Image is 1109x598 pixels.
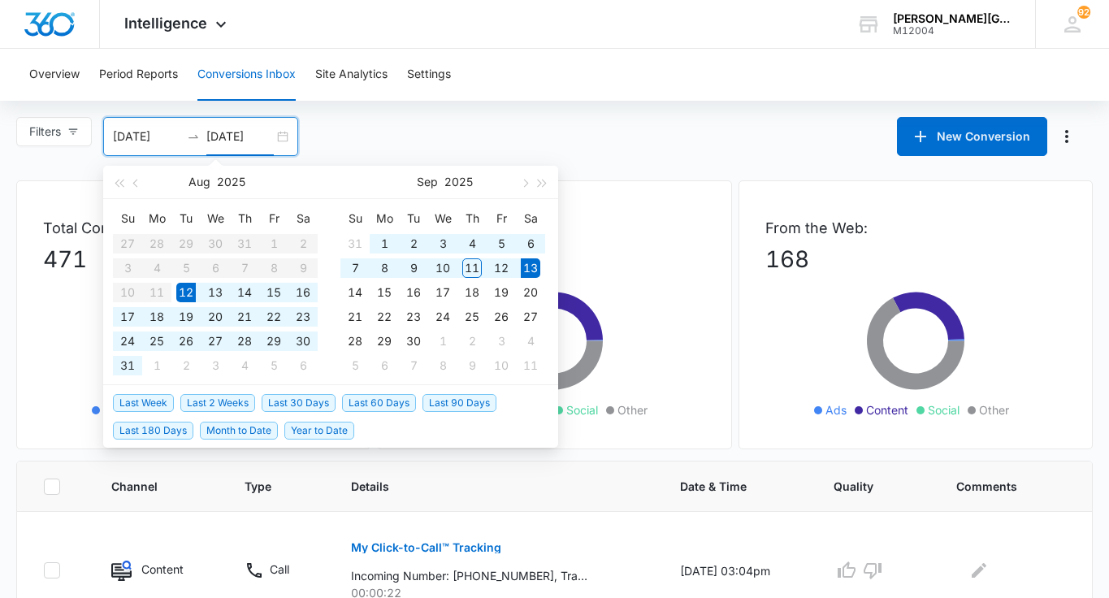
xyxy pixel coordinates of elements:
[404,283,423,302] div: 16
[487,305,516,329] td: 2025-09-26
[433,258,453,278] div: 10
[206,356,225,375] div: 3
[375,283,394,302] div: 15
[516,256,545,280] td: 2025-09-13
[521,307,540,327] div: 27
[399,232,428,256] td: 2025-09-02
[206,331,225,351] div: 27
[171,206,201,232] th: Tu
[457,256,487,280] td: 2025-09-11
[217,166,245,198] button: 2025
[235,331,254,351] div: 28
[487,329,516,353] td: 2025-10-03
[433,307,453,327] div: 24
[404,258,423,278] div: 9
[407,49,451,101] button: Settings
[245,478,288,495] span: Type
[176,307,196,327] div: 19
[29,123,61,141] span: Filters
[187,130,200,143] span: to
[516,206,545,232] th: Sa
[566,401,598,418] span: Social
[521,258,540,278] div: 13
[201,280,230,305] td: 2025-08-13
[118,331,137,351] div: 24
[462,258,482,278] div: 11
[113,422,193,440] span: Last 180 Days
[99,49,178,101] button: Period Reports
[176,356,196,375] div: 2
[966,557,992,583] button: Edit Comments
[288,305,318,329] td: 2025-08-23
[370,305,399,329] td: 2025-09-22
[113,128,180,145] input: Start date
[180,394,255,412] span: Last 2 Weeks
[201,329,230,353] td: 2025-08-27
[462,234,482,253] div: 4
[516,305,545,329] td: 2025-09-27
[147,356,167,375] div: 1
[433,331,453,351] div: 1
[492,307,511,327] div: 26
[113,353,142,378] td: 2025-08-31
[235,283,254,302] div: 14
[370,232,399,256] td: 2025-09-01
[351,542,501,553] p: My Click-to-Call™ Tracking
[264,331,284,351] div: 29
[1077,6,1090,19] div: notifications count
[928,401,960,418] span: Social
[235,307,254,327] div: 21
[404,331,423,351] div: 30
[516,353,545,378] td: 2025-10-11
[521,283,540,302] div: 20
[230,305,259,329] td: 2025-08-21
[404,234,423,253] div: 2
[462,356,482,375] div: 9
[457,206,487,232] th: Th
[288,329,318,353] td: 2025-08-30
[340,232,370,256] td: 2025-08-31
[462,307,482,327] div: 25
[230,329,259,353] td: 2025-08-28
[118,356,137,375] div: 31
[1077,6,1090,19] span: 92
[457,305,487,329] td: 2025-09-25
[259,329,288,353] td: 2025-08-29
[188,166,210,198] button: Aug
[340,305,370,329] td: 2025-09-21
[288,206,318,232] th: Sa
[492,234,511,253] div: 5
[351,567,587,584] p: Incoming Number: [PHONE_NUMBER], Tracking Number: [PHONE_NUMBER], Ring To: [PHONE_NUMBER], Caller...
[956,478,1042,495] span: Comments
[206,307,225,327] div: 20
[111,478,182,495] span: Channel
[270,561,289,578] p: Call
[765,242,1066,276] p: 168
[288,280,318,305] td: 2025-08-16
[293,331,313,351] div: 30
[340,256,370,280] td: 2025-09-07
[487,206,516,232] th: Fr
[462,331,482,351] div: 2
[147,307,167,327] div: 18
[293,356,313,375] div: 6
[516,329,545,353] td: 2025-10-04
[351,478,617,495] span: Details
[492,356,511,375] div: 10
[433,356,453,375] div: 8
[370,329,399,353] td: 2025-09-29
[43,217,344,239] p: Total Conversions:
[487,280,516,305] td: 2025-09-19
[345,234,365,253] div: 31
[345,258,365,278] div: 7
[124,15,207,32] span: Intelligence
[141,561,184,578] p: Content
[340,280,370,305] td: 2025-09-14
[428,305,457,329] td: 2025-09-24
[399,353,428,378] td: 2025-10-07
[521,356,540,375] div: 11
[293,283,313,302] div: 16
[171,353,201,378] td: 2025-09-02
[428,280,457,305] td: 2025-09-17
[340,353,370,378] td: 2025-10-05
